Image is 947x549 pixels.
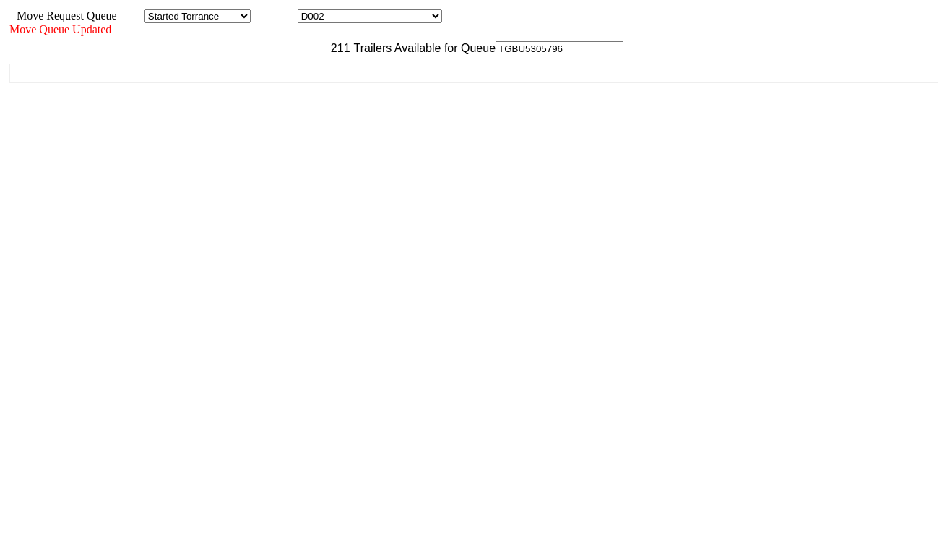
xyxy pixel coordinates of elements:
[119,9,142,22] span: Area
[350,42,496,54] span: Trailers Available for Queue
[254,9,295,22] span: Location
[324,42,350,54] span: 211
[9,23,111,35] span: Move Queue Updated
[496,41,623,56] input: Filter Available Trailers
[9,9,117,22] span: Move Request Queue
